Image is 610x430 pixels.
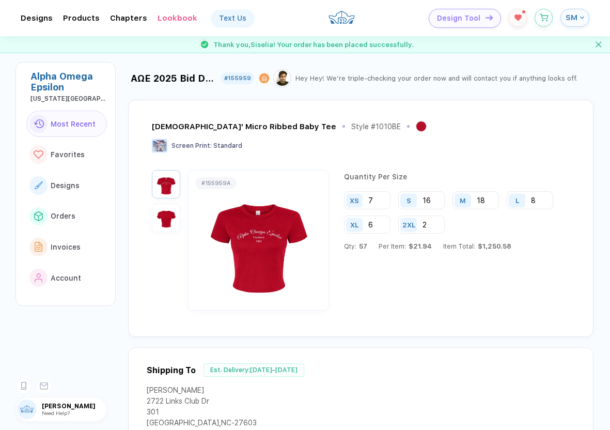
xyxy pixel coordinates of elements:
[275,71,290,86] img: Tariq.png
[63,13,100,23] div: ProductsToggle dropdown menu
[34,181,43,189] img: link to icon
[26,234,107,260] button: link to iconInvoices
[34,119,44,128] img: link to icon
[402,221,415,228] div: 2XL
[51,243,81,251] span: Invoices
[443,242,511,250] div: Item Total:
[515,196,519,204] div: L
[560,9,589,27] button: SM
[429,9,501,28] button: Design Toolicon
[406,242,432,250] span: $21.94
[344,242,367,250] div: Qty:
[344,173,567,191] div: Quantity Per Size
[42,403,106,410] span: [PERSON_NAME]
[34,211,43,221] img: link to icon
[110,13,147,23] div: ChaptersToggle dropdown menu chapters
[51,150,85,159] span: Favorites
[211,10,254,26] a: Text Us
[224,75,251,82] div: #155959
[437,14,480,23] span: Design Tool
[42,410,70,416] span: Need Help?
[51,274,81,282] span: Account
[158,13,197,23] div: LookbookToggle dropdown menu chapters
[21,13,53,23] div: DesignsToggle dropdown menu
[30,95,107,102] div: North Carolina State University
[152,122,336,131] div: Ladies' Micro Ribbed Baby Tee
[51,212,75,220] span: Orders
[295,74,577,82] div: Hey Hey! We’re triple-checking your order now and will contact you if anything looks off.
[147,365,196,375] div: Shipping To
[147,397,257,408] div: 2722 Links Club Dr
[522,10,525,13] sup: 1
[35,242,43,252] img: link to icon
[406,196,411,204] div: S
[475,242,511,250] span: $1,250.58
[350,221,358,228] div: XL
[351,122,401,131] div: Style # 1010BE
[486,15,493,21] img: icon
[196,36,213,53] img: success gif
[147,386,257,397] div: [PERSON_NAME]
[460,196,466,204] div: M
[26,141,107,168] button: link to iconFavorites
[201,180,230,187] div: # 155959A
[26,203,107,230] button: link to iconOrders
[154,173,178,196] img: cb131078-518d-4555-8a23-799ac5000234_nt_front_1755625114660.jpg
[379,242,432,250] div: Per Item:
[566,13,577,22] span: SM
[51,181,80,190] span: Designs
[26,111,107,137] button: link to iconMost Recent
[51,120,96,128] span: Most Recent
[34,150,43,159] img: link to icon
[35,273,43,283] img: link to icon
[213,41,414,49] span: Thank you, Siselia ! Your order has been placed successfully.
[213,142,242,149] span: Standard
[219,14,246,22] div: Text Us
[328,6,355,28] img: crown
[154,206,178,229] img: cb131078-518d-4555-8a23-799ac5000234_nt_back_1755625114663.jpg
[17,400,37,419] img: user profile
[30,71,107,93] div: Alpha Omega Epsilon
[152,139,167,152] img: Screen Print
[350,196,359,204] div: XS
[131,73,217,84] div: AΩE 2025 Bid Day Shirt
[26,172,107,199] button: link to iconDesigns
[147,419,257,429] div: [GEOGRAPHIC_DATA] , NC - 27603
[356,242,367,250] span: 57
[171,142,212,149] span: Screen Print :
[191,180,325,301] img: cb131078-518d-4555-8a23-799ac5000234_nt_front_1755625114660.jpg
[158,13,197,23] div: Lookbook
[147,408,257,419] div: 301
[204,363,304,377] div: Est. Delivery: [DATE]–[DATE]
[26,265,107,291] button: link to iconAccount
